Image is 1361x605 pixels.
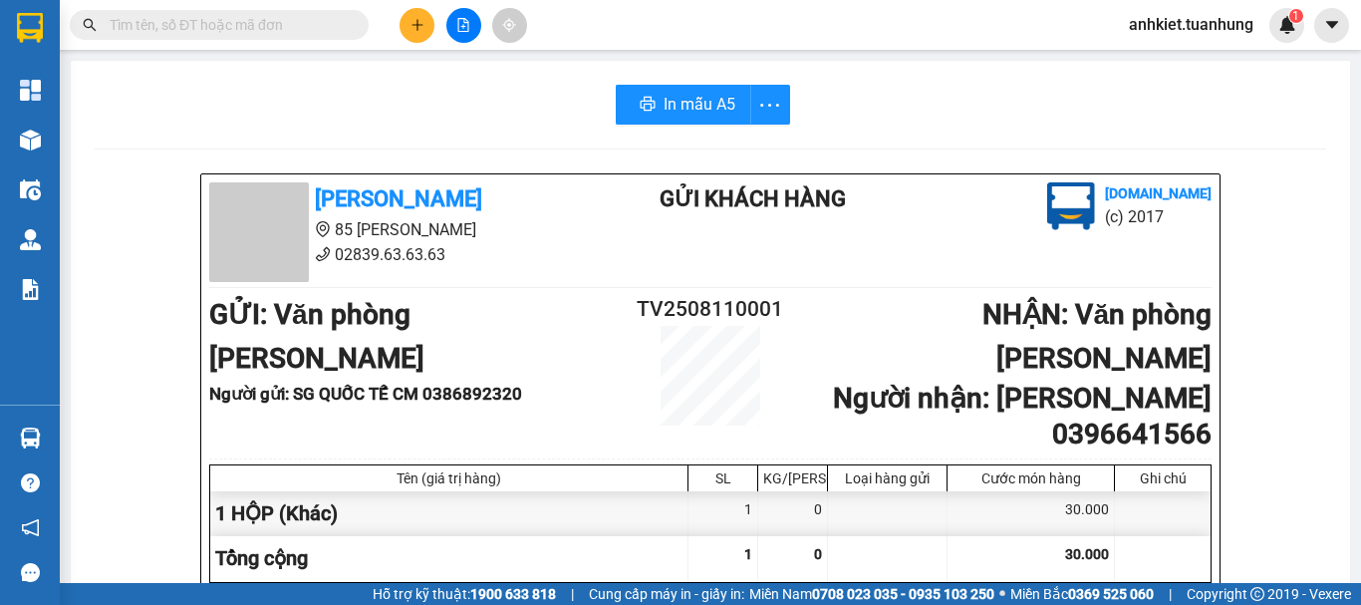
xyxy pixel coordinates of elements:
img: warehouse-icon [20,229,41,250]
li: 02839.63.63.63 [209,242,580,267]
span: more [751,93,789,118]
div: SL [693,470,752,486]
span: question-circle [21,473,40,492]
b: GỬI : Văn phòng [PERSON_NAME] [209,298,424,375]
div: KG/[PERSON_NAME] [763,470,822,486]
span: message [21,563,40,582]
span: Miền Nam [749,583,994,605]
span: search [83,18,97,32]
strong: 1900 633 818 [470,586,556,602]
button: file-add [446,8,481,43]
div: 1 HỘP (Khác) [210,491,688,536]
img: warehouse-icon [20,428,41,449]
strong: 0708 023 035 - 0935 103 250 [812,586,994,602]
b: [PERSON_NAME] [315,186,482,211]
span: Miền Bắc [1010,583,1154,605]
div: Loại hàng gửi [833,470,942,486]
b: Người nhận : [PERSON_NAME] 0396641566 [833,382,1212,451]
img: warehouse-icon [20,179,41,200]
div: Tên (giá trị hàng) [215,470,682,486]
input: Tìm tên, số ĐT hoặc mã đơn [110,14,345,36]
div: 0 [758,491,828,536]
span: plus [410,18,424,32]
span: aim [502,18,516,32]
div: Ghi chú [1120,470,1206,486]
div: 1 [688,491,758,536]
span: | [571,583,574,605]
span: | [1169,583,1172,605]
span: ⚪️ [999,590,1005,598]
button: aim [492,8,527,43]
span: environment [315,221,331,237]
span: caret-down [1323,16,1341,34]
b: [DOMAIN_NAME] [1105,185,1212,201]
img: dashboard-icon [20,80,41,101]
sup: 1 [1289,9,1303,23]
span: file-add [456,18,470,32]
img: logo.jpg [1047,182,1095,230]
span: anhkiet.tuanhung [1113,12,1269,37]
span: phone [315,246,331,262]
span: 1 [1292,9,1299,23]
span: Cung cấp máy in - giấy in: [589,583,744,605]
strong: 0369 525 060 [1068,586,1154,602]
span: printer [640,96,656,115]
img: warehouse-icon [20,130,41,151]
li: (c) 2017 [1105,204,1212,229]
img: logo-vxr [17,13,43,43]
span: 1 [744,546,752,562]
span: 0 [814,546,822,562]
b: Gửi khách hàng [660,186,846,211]
button: printerIn mẫu A5 [616,85,751,125]
b: Người gửi : SG QUỐC TẾ CM 0386892320 [209,384,522,404]
div: Cước món hàng [953,470,1109,486]
img: solution-icon [20,279,41,300]
button: caret-down [1314,8,1349,43]
b: NHẬN : Văn phòng [PERSON_NAME] [982,298,1212,375]
img: icon-new-feature [1278,16,1296,34]
span: copyright [1250,587,1264,601]
div: 30.000 [948,491,1115,536]
button: plus [400,8,434,43]
li: 85 [PERSON_NAME] [209,217,580,242]
span: In mẫu A5 [664,92,735,117]
span: Hỗ trợ kỹ thuật: [373,583,556,605]
span: Tổng cộng [215,546,308,570]
h2: TV2508110001 [627,293,794,326]
span: notification [21,518,40,537]
button: more [750,85,790,125]
span: 30.000 [1065,546,1109,562]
